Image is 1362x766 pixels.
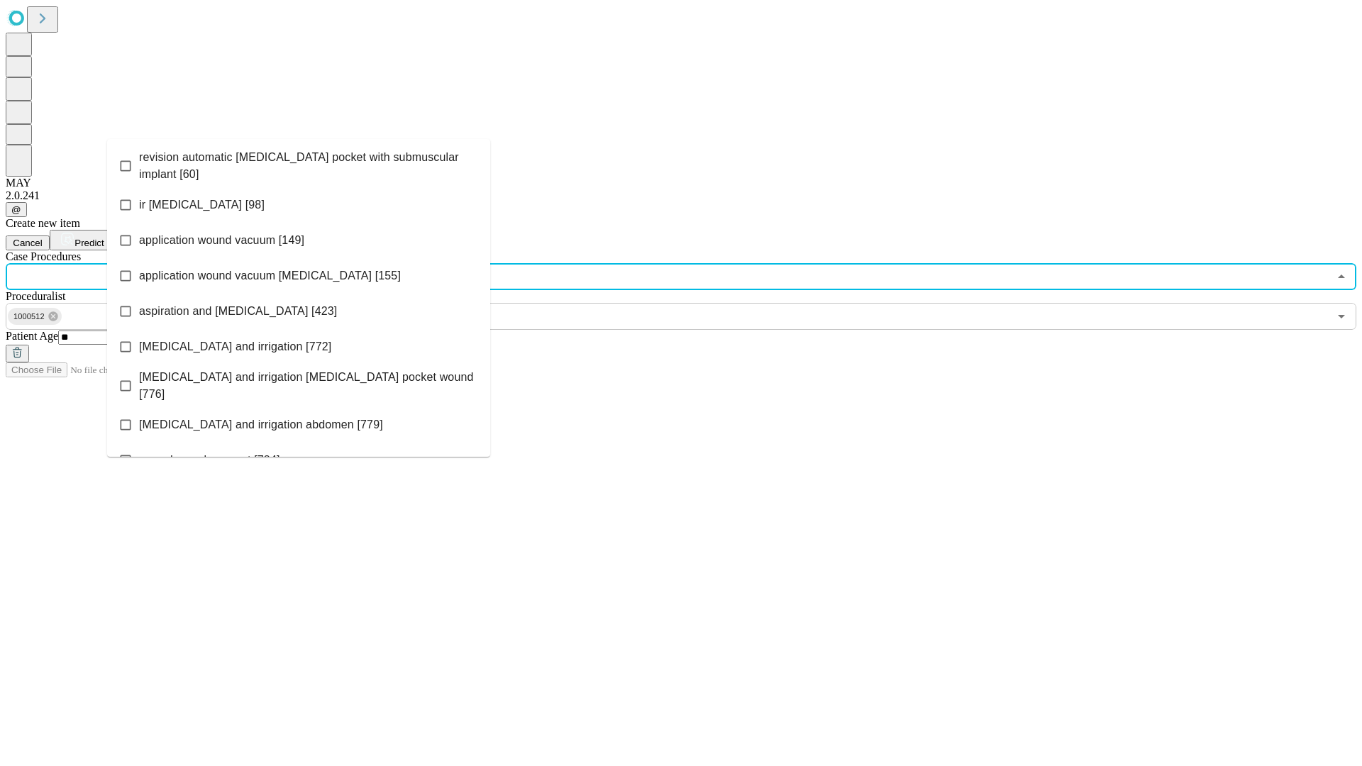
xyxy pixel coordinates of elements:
[139,416,383,433] span: [MEDICAL_DATA] and irrigation abdomen [779]
[6,177,1356,189] div: MAY
[6,250,81,262] span: Scheduled Procedure
[6,235,50,250] button: Cancel
[6,189,1356,202] div: 2.0.241
[11,204,21,215] span: @
[139,267,401,284] span: application wound vacuum [MEDICAL_DATA] [155]
[1331,267,1351,287] button: Close
[139,232,304,249] span: application wound vacuum [149]
[6,330,58,342] span: Patient Age
[139,452,280,469] span: wound vac placement [784]
[13,238,43,248] span: Cancel
[6,202,27,217] button: @
[8,309,50,325] span: 1000512
[6,217,80,229] span: Create new item
[74,238,104,248] span: Predict
[139,338,331,355] span: [MEDICAL_DATA] and irrigation [772]
[1331,306,1351,326] button: Open
[8,308,62,325] div: 1000512
[139,196,265,213] span: ir [MEDICAL_DATA] [98]
[139,369,479,403] span: [MEDICAL_DATA] and irrigation [MEDICAL_DATA] pocket wound [776]
[6,290,65,302] span: Proceduralist
[139,149,479,183] span: revision automatic [MEDICAL_DATA] pocket with submuscular implant [60]
[50,230,115,250] button: Predict
[139,303,337,320] span: aspiration and [MEDICAL_DATA] [423]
